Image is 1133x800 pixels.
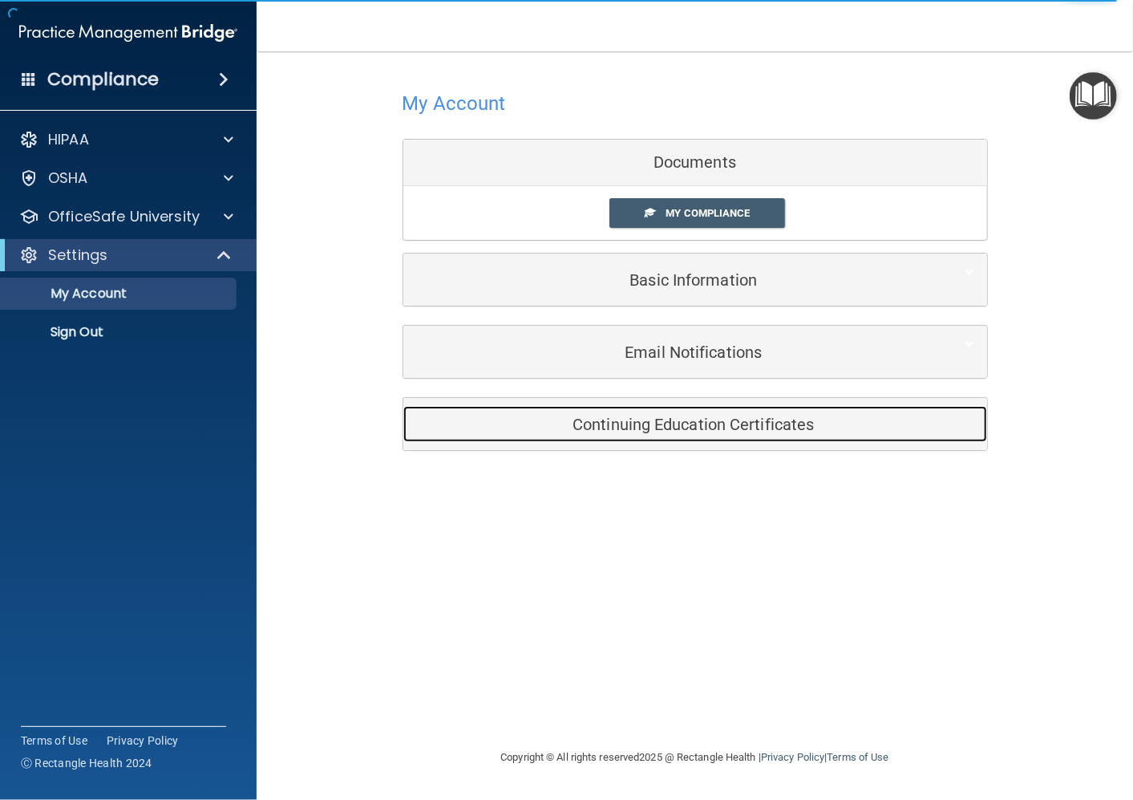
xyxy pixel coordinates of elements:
div: Documents [403,140,987,186]
p: OfficeSafe University [48,207,200,226]
div: Copyright © All rights reserved 2025 @ Rectangle Health | | [403,732,988,783]
a: Terms of Use [21,733,87,749]
a: Terms of Use [827,751,888,763]
button: Open Resource Center [1070,72,1117,120]
span: Ⓒ Rectangle Health 2024 [21,755,152,771]
a: Privacy Policy [761,751,824,763]
p: Settings [48,246,107,265]
h5: Continuing Education Certificates [415,416,926,433]
p: My Account [10,286,229,302]
a: Continuing Education Certificates [415,406,975,442]
a: HIPAA [19,130,233,149]
a: Privacy Policy [107,733,179,749]
a: Basic Information [415,262,975,298]
a: OSHA [19,169,233,188]
h5: Basic Information [415,271,926,289]
h4: Compliance [47,68,159,91]
img: PMB logo [19,17,237,49]
a: OfficeSafe University [19,207,233,226]
h5: Email Notifications [415,343,926,361]
h4: My Account [403,93,506,114]
p: HIPAA [48,130,89,149]
p: Sign Out [10,324,229,340]
iframe: Drift Widget Chat Controller [857,688,1114,750]
a: Settings [19,246,233,265]
p: OSHA [48,169,88,188]
a: Email Notifications [415,334,975,370]
span: My Compliance [666,207,750,219]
